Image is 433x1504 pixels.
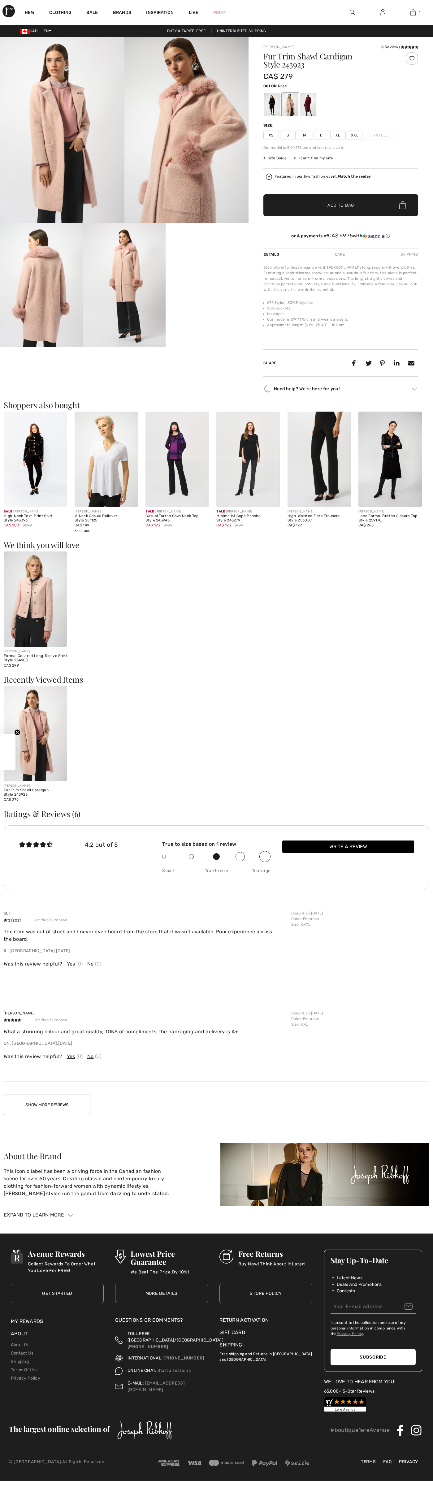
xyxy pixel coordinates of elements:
[213,9,226,16] a: Prom
[4,928,288,943] p: The item was out of stock and I never even heard from the store that it wasn't available. Poor ex...
[358,412,422,507] img: Lace Formal Button Closure Top Style 259170
[4,676,429,684] h3: Recently Viewed Items
[75,412,138,507] img: V-Neck Casual Pullover Style 251125
[11,1359,29,1364] a: Shipping
[291,916,426,922] p: : Empress
[263,52,392,68] h1: Fur Trim Shawl Cardigan Style 243923
[11,1318,43,1324] a: My Rewards
[235,867,271,874] span: Too large
[4,541,429,549] h3: We think you will love
[87,1053,94,1060] span: No
[358,523,374,527] span: CA$ 265
[4,1041,57,1046] span: ON, [GEOGRAPHIC_DATA]
[219,1349,312,1362] p: Free shipping and Returns in [GEOGRAPHIC_DATA] and [GEOGRAPHIC_DATA].
[83,223,166,347] img: Fur Trim Shawl Cardigan Style 243923. 4
[291,1010,426,1016] p: Bought on [DATE]
[145,523,160,527] span: CA$ 123
[4,1211,429,1219] div: Expand to Learn More
[23,522,32,528] span: $290
[2,5,15,17] img: 1ère Avenue
[398,9,428,16] a: 1
[75,523,89,527] span: CA$ 149
[44,29,51,33] span: EN
[11,1351,34,1356] a: Contact Us
[380,9,385,16] img: My Info
[219,1342,242,1348] a: Shipping
[189,9,198,16] a: Live
[219,1284,312,1303] a: Store Policy
[158,1368,193,1373] a: Start a session
[411,1425,422,1436] img: Instagram
[158,1460,180,1466] img: Amex
[4,948,288,954] p: ,
[337,1275,362,1281] span: Latest News
[4,551,67,647] img: Formal Collared Long-Sleeve Shirt Style 254903
[131,1250,208,1266] h3: Lowest Price Guarantee
[4,960,62,968] span: Was this review helpful?
[280,131,296,140] span: S
[235,522,243,528] span: $189
[113,10,132,16] a: Brands
[4,523,19,527] span: CA$ 203
[4,810,429,818] h3: Ratings & Reviews (6)
[330,1426,390,1434] p: #boutique1ereAvenue
[128,1381,185,1392] a: [EMAIL_ADDRESS][DOMAIN_NAME]
[58,1041,72,1046] span: [DATE]
[264,93,280,116] div: Black
[399,201,406,209] img: Bag.svg
[4,1095,90,1115] button: Show More Reviews
[216,509,280,514] div: [PERSON_NAME]
[314,131,329,140] span: L
[358,514,422,523] div: Lace Formal Button Closure Top Style 259170
[219,1329,312,1336] div: Gift Card
[263,233,418,241] div: or 4 payments ofCA$ 69.75withSezzle Click to learn more about Sezzle
[238,1250,305,1258] h3: Free Returns
[95,1053,102,1060] span: (0)
[364,131,397,140] span: XXXL
[278,84,287,88] span: Rose
[219,1316,312,1324] a: Return Activation
[115,1250,126,1264] img: Lowest Price Guarantee
[188,1369,192,1373] img: Online Chat
[198,867,235,874] span: True to size
[11,1376,40,1381] a: Privacy Policy
[4,412,67,507] img: High-Neck Text-Print Shirt Style 243393
[20,29,30,34] img: Canadian Dollar
[49,10,71,16] a: Clothing
[347,131,362,140] span: XXL
[4,510,12,513] span: Sale
[291,1022,426,1027] p: : XXL
[263,123,275,128] div: Size:
[330,131,346,140] span: XL
[267,311,418,317] li: No zipper
[164,522,172,528] span: $189
[238,1261,305,1273] p: Buy Now! Think About It Later!
[267,322,418,328] li: Approximate length (size 12): 40" - 102 cm
[4,1168,213,1197] p: This iconic label has been a driving force in the Canadian fashion scene for over 60 years. Creat...
[4,686,67,781] img: Fur Trim Shawl Cardigan Style 243923
[25,10,34,16] a: New
[128,1331,225,1343] span: TOLL FREE ([GEOGRAPHIC_DATA]/[GEOGRAPHIC_DATA]):
[291,1017,301,1021] span: Color
[384,134,388,137] img: ring-m.svg
[4,401,429,409] h3: Shoppers also bought
[337,1281,382,1288] span: Deals And Promotions
[67,1053,75,1060] span: Yes
[291,910,426,916] p: Bought on [DATE]
[291,917,301,921] span: Color
[4,663,19,668] span: CA$ 299
[76,960,83,968] span: (0)
[14,729,20,736] button: Close teaser
[358,1459,379,1465] a: Terms
[115,1284,208,1303] a: More Details
[11,1367,38,1372] a: Terms Of Use
[267,305,418,311] li: Side pockets
[263,84,278,88] span: Color:
[75,509,138,514] div: [PERSON_NAME]
[375,9,390,16] a: Sign In
[288,514,351,523] div: High-Waisted Flare Trousers Style 253007
[294,155,333,161] div: I can't find my size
